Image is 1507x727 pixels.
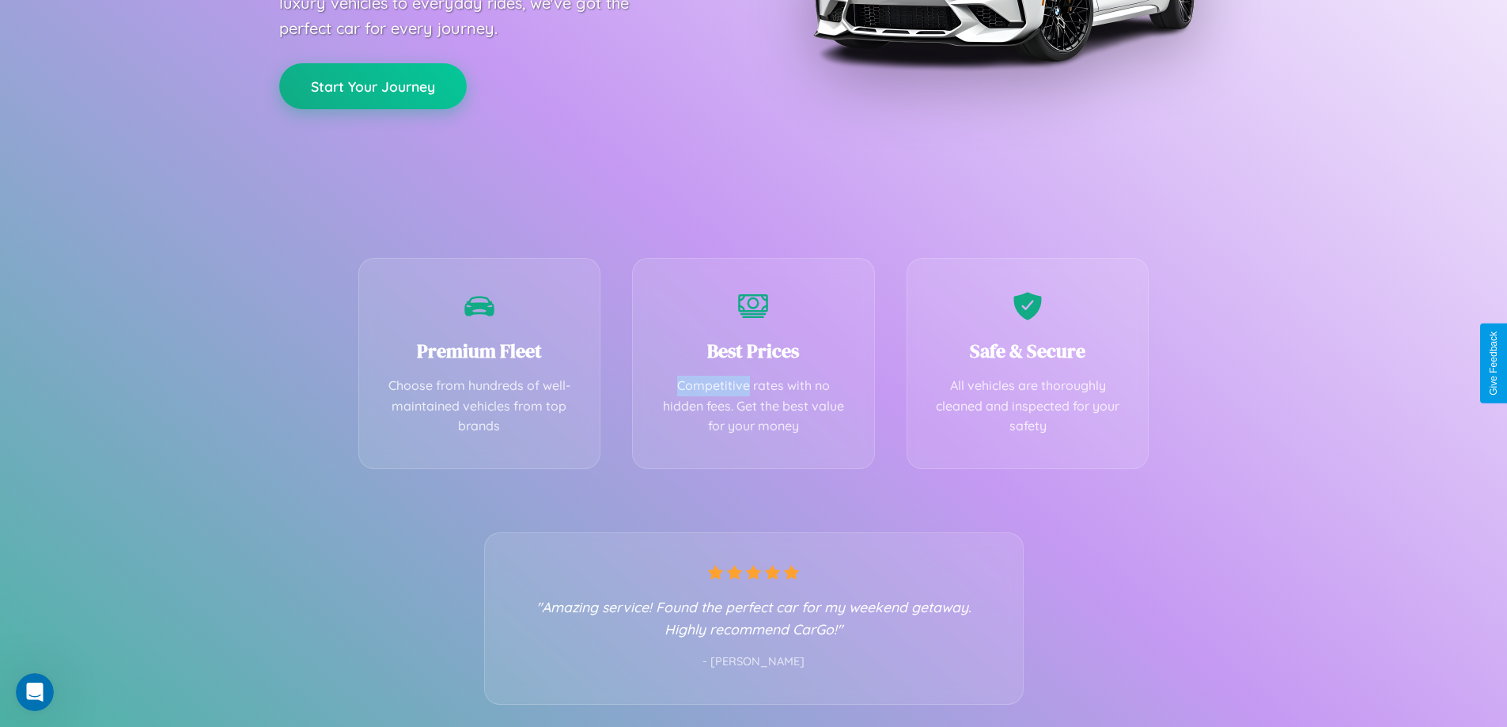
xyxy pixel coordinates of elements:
h3: Safe & Secure [931,338,1125,364]
h3: Best Prices [657,338,850,364]
p: Competitive rates with no hidden fees. Get the best value for your money [657,376,850,437]
p: All vehicles are thoroughly cleaned and inspected for your safety [931,376,1125,437]
p: "Amazing service! Found the perfect car for my weekend getaway. Highly recommend CarGo!" [517,596,991,640]
div: Give Feedback [1488,331,1499,396]
button: Start Your Journey [279,63,467,109]
iframe: Intercom live chat [16,673,54,711]
p: Choose from hundreds of well-maintained vehicles from top brands [383,376,577,437]
p: - [PERSON_NAME] [517,652,991,672]
h3: Premium Fleet [383,338,577,364]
